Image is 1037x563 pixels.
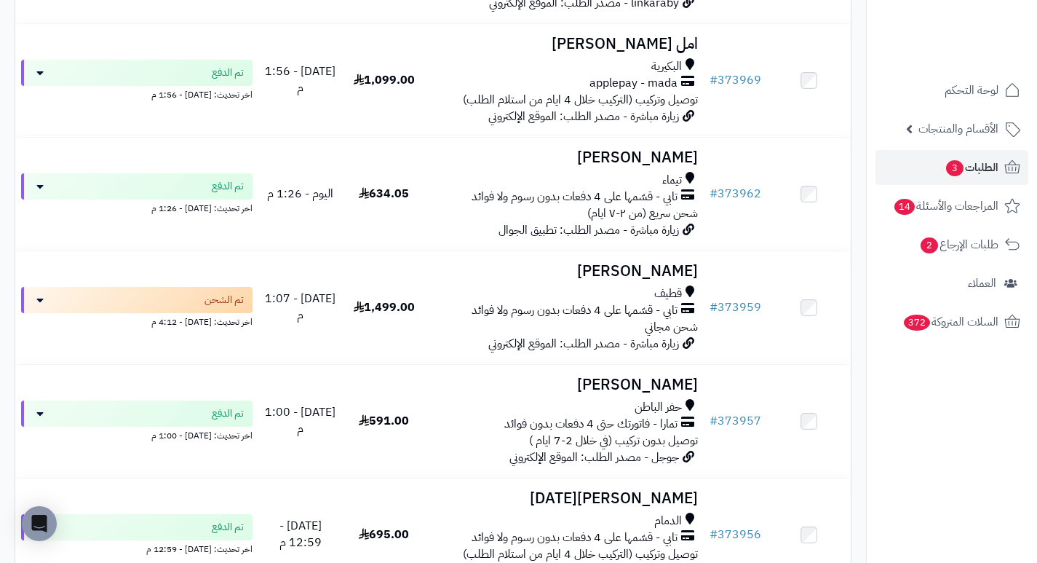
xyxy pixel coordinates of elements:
[903,314,931,331] span: 372
[463,91,698,109] span: توصيل وتركيب (التركيب خلال 4 ايام من استلام الطلب)
[212,406,244,421] span: تم الدفع
[509,449,679,466] span: جوجل - مصدر الطلب: الموقع الإلكتروني
[875,73,1028,108] a: لوحة التحكم
[875,189,1028,224] a: المراجعات والأسئلة14
[359,185,409,202] span: 634.05
[710,526,761,543] a: #373956
[472,189,678,205] span: تابي - قسّمها على 4 دفعات بدون رسوم ولا فوائد
[21,313,253,328] div: اخر تحديث: [DATE] - 4:12 م
[279,517,322,551] span: [DATE] - 12:59 م
[589,75,678,92] span: applepay - mada
[432,263,698,280] h3: [PERSON_NAME]
[662,172,682,189] span: تيماء
[212,179,244,194] span: تم الدفع
[875,150,1028,185] a: الطلبات3
[938,23,1023,53] img: logo-2.png
[710,185,761,202] a: #373962
[902,312,998,332] span: السلات المتروكة
[645,318,698,336] span: شحن مجاني
[710,71,761,89] a: #373969
[22,506,57,541] div: Open Intercom Messenger
[919,235,998,255] span: طلبات الإرجاع
[968,273,996,294] span: العملاء
[354,299,415,316] span: 1,499.00
[710,185,718,202] span: #
[918,119,998,139] span: الأقسام والمنتجات
[472,529,678,546] span: تابي - قسّمها على 4 دفعات بدون رسوم ولا فوائد
[587,205,698,222] span: شحن سريع (من ٢-٧ ايام)
[212,520,244,535] span: تم الدفع
[498,221,679,239] span: زيارة مباشرة - مصدر الطلب: تطبيق الجوال
[875,227,1028,262] a: طلبات الإرجاع2
[21,540,253,556] div: اخر تحديث: [DATE] - 12:59 م
[710,526,718,543] span: #
[472,302,678,319] span: تابي - قسّمها على 4 دفعات بدون رسوم ولا فوائد
[945,80,998,101] span: لوحة التحكم
[894,198,915,216] span: 14
[504,416,678,433] span: تمارا - فاتورتك حتى 4 دفعات بدون فوائد
[432,36,698,52] h3: امل [PERSON_NAME]
[945,160,964,177] span: 3
[265,290,335,324] span: [DATE] - 1:07 م
[654,513,682,529] span: الدمام
[432,149,698,166] h3: [PERSON_NAME]
[488,108,679,125] span: زيارة مباشرة - مصدر الطلب: الموقع الإلكتروني
[875,304,1028,339] a: السلات المتروكة372
[265,63,335,97] span: [DATE] - 1:56 م
[945,157,998,178] span: الطلبات
[488,335,679,353] span: زيارة مباشرة - مصدر الطلب: الموقع الإلكتروني
[710,412,718,430] span: #
[21,200,253,215] div: اخر تحديث: [DATE] - 1:26 م
[359,526,409,543] span: 695.00
[920,237,939,254] span: 2
[710,71,718,89] span: #
[654,286,682,302] span: قطيف
[432,377,698,393] h3: [PERSON_NAME]
[710,299,761,316] a: #373959
[212,66,244,80] span: تم الدفع
[893,196,998,216] span: المراجعات والأسئلة
[875,266,1028,301] a: العملاء
[710,299,718,316] span: #
[651,58,682,75] span: البكيرية
[267,185,333,202] span: اليوم - 1:26 م
[204,293,244,307] span: تم الشحن
[265,403,335,438] span: [DATE] - 1:00 م
[463,546,698,563] span: توصيل وتركيب (التركيب خلال 4 ايام من استلام الطلب)
[359,412,409,430] span: 591.00
[529,432,698,449] span: توصيل بدون تركيب (في خلال 2-7 ايام )
[21,86,253,101] div: اخر تحديث: [DATE] - 1:56 م
[635,399,682,416] span: حفر الباطن
[432,490,698,507] h3: [PERSON_NAME][DATE]
[21,427,253,442] div: اخر تحديث: [DATE] - 1:00 م
[354,71,415,89] span: 1,099.00
[710,412,761,430] a: #373957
